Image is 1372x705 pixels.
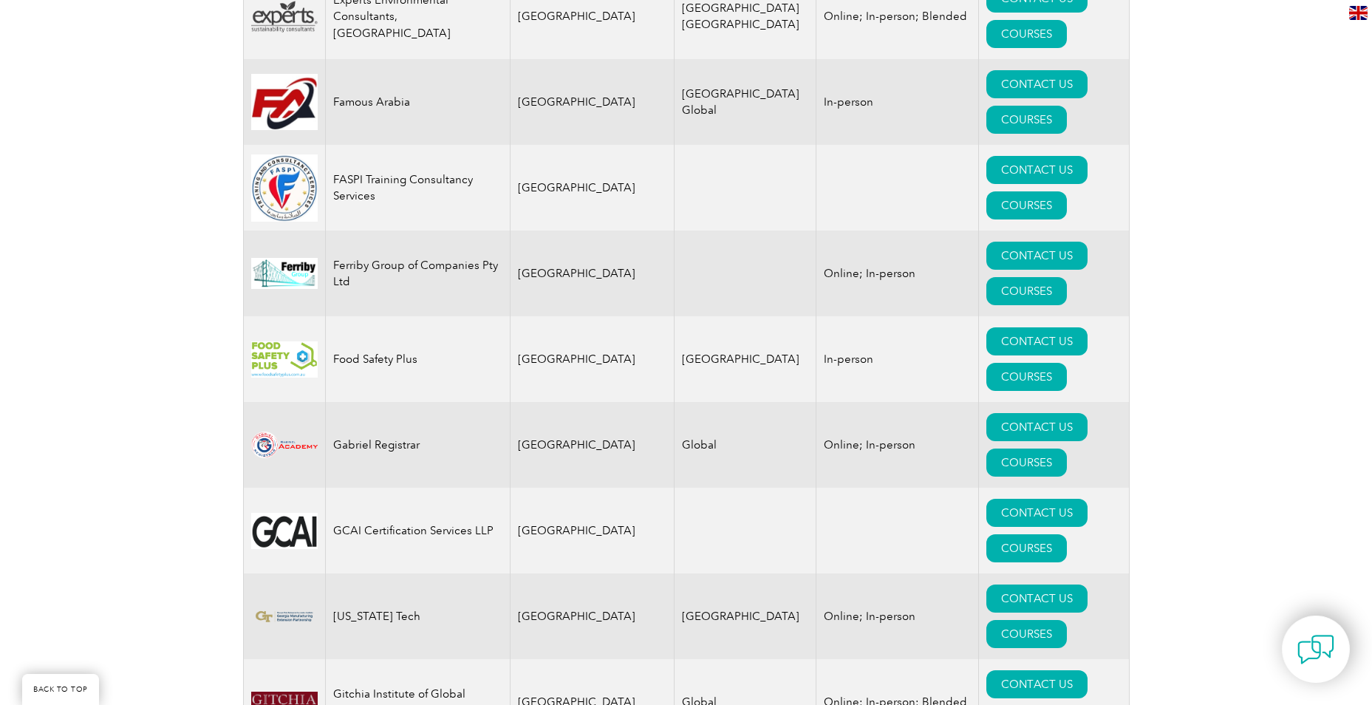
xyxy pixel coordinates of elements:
td: Online; In-person [816,402,979,488]
a: CONTACT US [986,242,1088,270]
td: [GEOGRAPHIC_DATA] Global [675,59,816,145]
a: CONTACT US [986,585,1088,613]
td: [GEOGRAPHIC_DATA] [510,231,675,316]
img: e72924ac-d9bc-ea11-a814-000d3a79823d-logo.png [251,607,318,626]
img: 590b14fd-4650-f011-877b-00224891b167-logo.png [251,513,318,549]
img: 78e9ed17-f6e8-ed11-8847-00224814fd52-logo.png [251,154,318,221]
a: CONTACT US [986,156,1088,184]
img: en [1349,6,1368,20]
td: [GEOGRAPHIC_DATA] [510,145,675,231]
td: In-person [816,316,979,402]
a: COURSES [986,20,1067,48]
a: COURSES [986,191,1067,219]
td: FASPI Training Consultancy Services [325,145,510,231]
a: COURSES [986,106,1067,134]
img: e52924ac-d9bc-ea11-a814-000d3a79823d-logo.png [251,341,318,378]
a: CONTACT US [986,70,1088,98]
a: COURSES [986,620,1067,648]
td: Ferriby Group of Companies Pty Ltd [325,231,510,316]
td: [GEOGRAPHIC_DATA] [675,316,816,402]
a: CONTACT US [986,327,1088,355]
td: Gabriel Registrar [325,402,510,488]
a: CONTACT US [986,499,1088,527]
a: COURSES [986,534,1067,562]
td: Food Safety Plus [325,316,510,402]
td: GCAI Certification Services LLP [325,488,510,573]
td: [GEOGRAPHIC_DATA] [510,402,675,488]
td: [GEOGRAPHIC_DATA] [510,59,675,145]
td: [GEOGRAPHIC_DATA] [675,573,816,659]
a: COURSES [986,449,1067,477]
a: COURSES [986,363,1067,391]
td: [US_STATE] Tech [325,573,510,659]
td: Global [675,402,816,488]
img: 76c62400-dc49-ea11-a812-000d3a7940d5-logo.png [251,1,318,33]
a: CONTACT US [986,413,1088,441]
td: [GEOGRAPHIC_DATA] [510,573,675,659]
img: 4c223d1d-751d-ea11-a811-000d3a79722d-logo.jpg [251,74,318,130]
a: CONTACT US [986,670,1088,698]
td: Online; In-person [816,231,979,316]
a: BACK TO TOP [22,674,99,705]
td: [GEOGRAPHIC_DATA] [510,316,675,402]
img: 17b06828-a505-ea11-a811-000d3a79722d-logo.png [251,432,318,458]
td: In-person [816,59,979,145]
td: [GEOGRAPHIC_DATA] [510,488,675,573]
a: COURSES [986,277,1067,305]
td: Famous Arabia [325,59,510,145]
img: 52661cd0-8de2-ef11-be1f-002248955c5a-logo.jpg [251,258,318,289]
td: Online; In-person [816,573,979,659]
img: contact-chat.png [1297,631,1334,668]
